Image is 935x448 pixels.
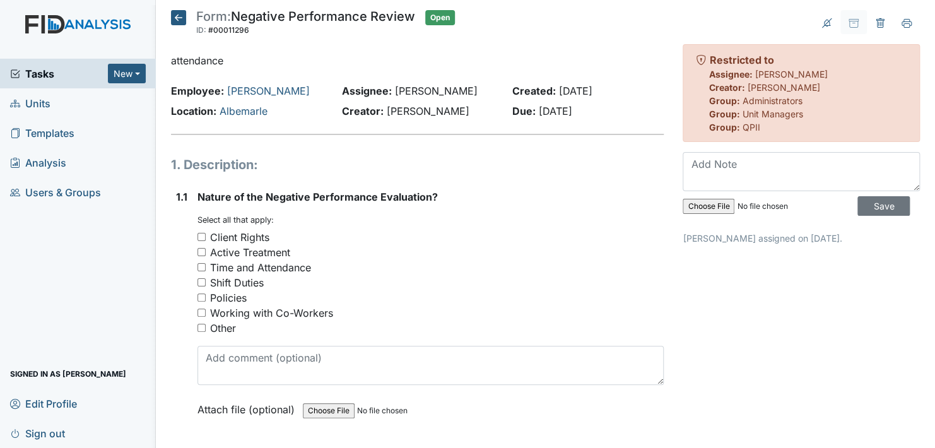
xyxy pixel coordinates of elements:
[210,321,236,336] div: Other
[196,25,206,35] span: ID:
[742,109,803,119] span: Unit Managers
[210,290,247,305] div: Policies
[10,394,77,413] span: Edit Profile
[742,122,760,133] span: QPII
[197,278,206,286] input: Shift Duties
[210,275,264,290] div: Shift Duties
[197,395,300,417] label: Attach file (optional)
[220,105,268,117] a: Albemarle
[394,85,477,97] span: [PERSON_NAME]
[10,182,101,202] span: Users & Groups
[210,245,290,260] div: Active Treatment
[559,85,592,97] span: [DATE]
[10,123,74,143] span: Templates
[197,324,206,332] input: Other
[683,232,920,245] p: [PERSON_NAME] assigned on [DATE].
[10,153,66,172] span: Analysis
[755,69,827,80] span: [PERSON_NAME]
[171,105,216,117] strong: Location:
[210,230,269,245] div: Client Rights
[10,423,65,443] span: Sign out
[512,105,536,117] strong: Due:
[227,85,310,97] a: [PERSON_NAME]
[709,122,739,133] strong: Group:
[197,248,206,256] input: Active Treatment
[171,53,664,68] p: attendance
[108,64,146,83] button: New
[709,82,744,93] strong: Creator:
[742,95,802,106] span: Administrators
[10,364,126,384] span: Signed in as [PERSON_NAME]
[196,9,231,24] span: Form:
[10,66,108,81] a: Tasks
[197,191,438,203] span: Nature of the Negative Performance Evaluation?
[171,85,224,97] strong: Employee:
[709,95,739,106] strong: Group:
[857,196,910,216] input: Save
[210,260,311,275] div: Time and Attendance
[197,293,206,302] input: Policies
[425,10,455,25] span: Open
[210,305,333,321] div: Working with Co-Workers
[341,85,391,97] strong: Assignee:
[196,10,415,38] div: Negative Performance Review
[208,25,249,35] span: #00011296
[512,85,556,97] strong: Created:
[709,109,739,119] strong: Group:
[539,105,572,117] span: [DATE]
[386,105,469,117] span: [PERSON_NAME]
[10,93,50,113] span: Units
[341,105,383,117] strong: Creator:
[747,82,820,93] span: [PERSON_NAME]
[197,263,206,271] input: Time and Attendance
[197,215,274,225] small: Select all that apply:
[709,69,752,80] strong: Assignee:
[171,155,664,174] h1: 1. Description:
[176,189,187,204] label: 1.1
[197,309,206,317] input: Working with Co-Workers
[197,233,206,241] input: Client Rights
[709,54,773,66] strong: Restricted to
